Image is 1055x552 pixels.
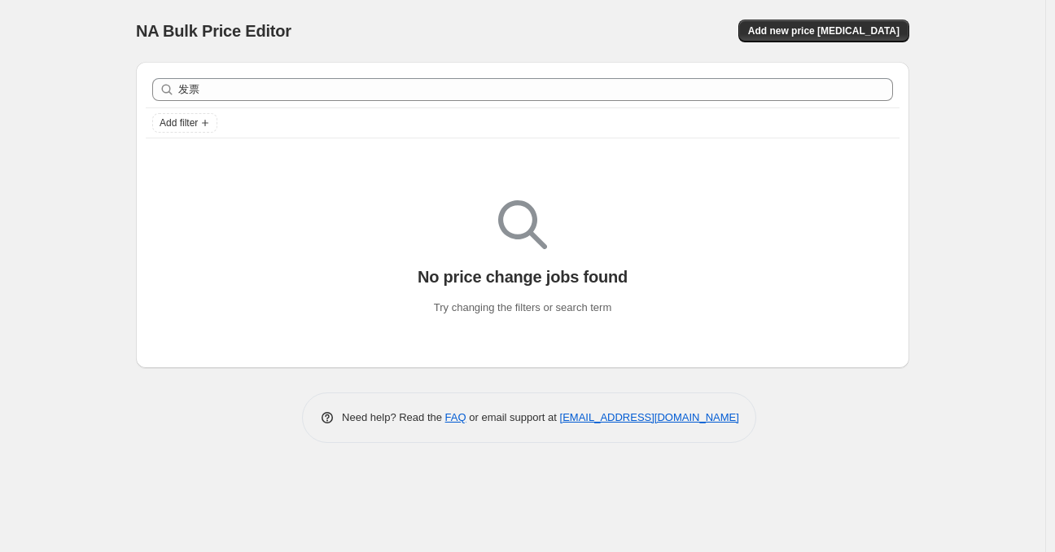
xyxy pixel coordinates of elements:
span: Add new price [MEDICAL_DATA] [748,24,900,37]
span: or email support at [466,411,560,423]
a: FAQ [445,411,466,423]
p: No price change jobs found [418,267,628,287]
span: Add filter [160,116,198,129]
button: Add new price [MEDICAL_DATA] [738,20,909,42]
span: Need help? Read the [342,411,445,423]
img: Empty search results [498,200,547,249]
button: Add filter [152,113,217,133]
span: NA Bulk Price Editor [136,22,291,40]
p: Try changing the filters or search term [434,300,611,316]
a: [EMAIL_ADDRESS][DOMAIN_NAME] [560,411,739,423]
